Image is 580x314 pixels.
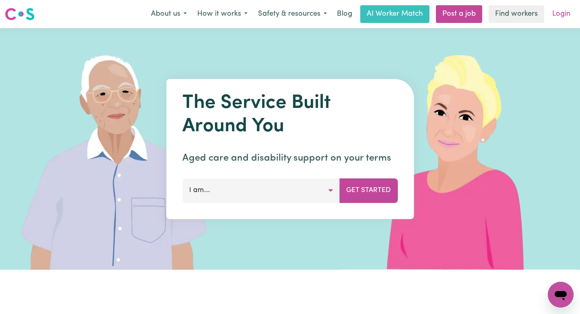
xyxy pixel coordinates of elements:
[192,6,253,23] button: How it works
[146,6,192,23] button: About us
[339,178,398,202] button: Get Started
[360,5,429,23] a: AI Worker Match
[182,178,340,202] button: I am...
[182,92,398,138] h1: The Service Built Around You
[548,282,574,308] iframe: Button to launch messaging window
[5,7,35,21] img: Careseekers logo
[436,5,482,23] a: Post a job
[253,6,332,23] button: Safety & resources
[489,5,544,23] a: Find workers
[547,5,575,23] a: Login
[332,5,357,23] a: Blog
[182,151,398,165] p: Aged care and disability support on your terms
[5,5,35,23] a: Careseekers logo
